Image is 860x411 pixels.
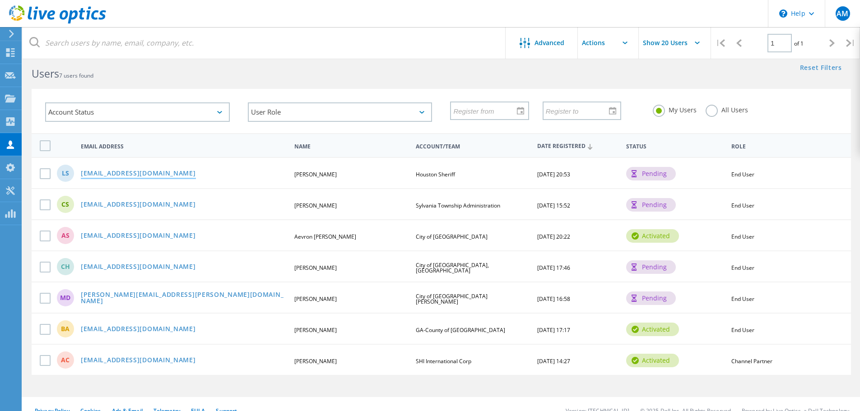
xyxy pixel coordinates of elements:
[81,291,287,305] a: [PERSON_NAME][EMAIL_ADDRESS][PERSON_NAME][DOMAIN_NAME]
[544,102,614,119] input: Register to
[61,326,70,332] span: BA
[416,233,488,240] span: City of [GEOGRAPHIC_DATA]
[800,65,842,72] a: Reset Filters
[60,295,70,301] span: MD
[537,295,570,303] span: [DATE] 16:58
[294,171,337,178] span: [PERSON_NAME]
[81,326,196,333] a: [EMAIL_ADDRESS][DOMAIN_NAME]
[416,326,505,334] span: GA-County of [GEOGRAPHIC_DATA]
[23,27,506,59] input: Search users by name, email, company, etc.
[626,167,676,180] div: pending
[626,198,676,212] div: pending
[731,295,754,303] span: End User
[416,292,488,305] span: City of [GEOGRAPHIC_DATA][PERSON_NAME]
[731,233,754,240] span: End User
[61,357,70,363] span: AC
[537,326,570,334] span: [DATE] 17:17
[416,171,455,178] span: Houston Sheriff
[537,202,570,209] span: [DATE] 15:52
[794,40,804,47] span: of 1
[61,232,70,239] span: AS
[779,9,787,18] svg: \n
[81,357,196,365] a: [EMAIL_ADDRESS][DOMAIN_NAME]
[537,357,570,365] span: [DATE] 14:27
[537,264,570,272] span: [DATE] 17:46
[416,261,489,274] span: City of [GEOGRAPHIC_DATA], [GEOGRAPHIC_DATA]
[59,72,93,79] span: 7 users found
[61,263,70,270] span: CH
[81,144,287,149] span: Email Address
[626,354,679,367] div: activated
[626,144,724,149] span: Status
[841,27,860,59] div: |
[416,144,530,149] span: Account/Team
[294,357,337,365] span: [PERSON_NAME]
[537,171,570,178] span: [DATE] 20:53
[81,232,196,240] a: [EMAIL_ADDRESS][DOMAIN_NAME]
[653,105,697,113] label: My Users
[32,66,59,81] b: Users
[9,19,106,25] a: Live Optics Dashboard
[626,323,679,336] div: activated
[294,233,356,240] span: Aevron [PERSON_NAME]
[416,202,500,209] span: Sylvania Township Administration
[837,10,848,17] span: AM
[81,170,196,178] a: [EMAIL_ADDRESS][DOMAIN_NAME]
[731,144,837,149] span: Role
[731,357,772,365] span: Channel Partner
[626,291,676,305] div: pending
[537,233,570,240] span: [DATE] 20:22
[81,201,196,209] a: [EMAIL_ADDRESS][DOMAIN_NAME]
[61,201,69,208] span: CS
[62,170,69,176] span: LS
[294,295,337,303] span: [PERSON_NAME]
[451,102,521,119] input: Register from
[535,40,564,46] span: Advanced
[294,264,337,272] span: [PERSON_NAME]
[81,263,196,271] a: [EMAIL_ADDRESS][DOMAIN_NAME]
[711,27,730,59] div: |
[626,260,676,274] div: pending
[248,102,432,122] div: User Role
[706,105,748,113] label: All Users
[294,326,337,334] span: [PERSON_NAME]
[731,264,754,272] span: End User
[731,171,754,178] span: End User
[416,357,471,365] span: SHI International Corp
[294,144,408,149] span: Name
[731,326,754,334] span: End User
[731,202,754,209] span: End User
[537,143,618,149] span: Date Registered
[294,202,337,209] span: [PERSON_NAME]
[45,102,230,122] div: Account Status
[626,229,679,243] div: activated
